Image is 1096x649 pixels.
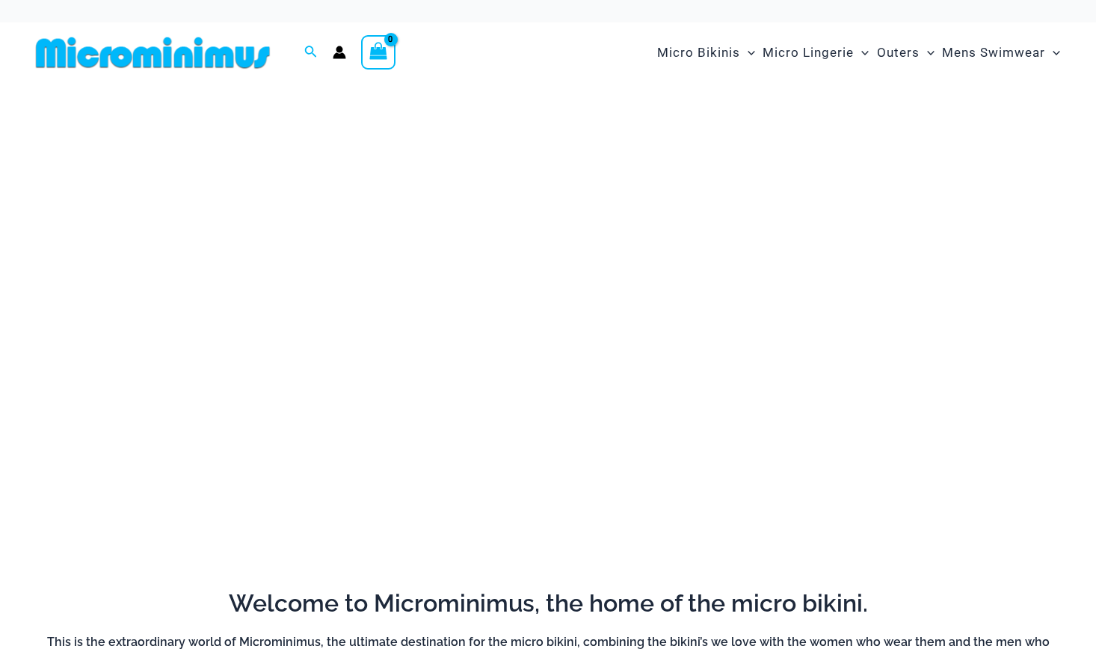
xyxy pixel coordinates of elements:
span: Outers [877,34,920,72]
span: Menu Toggle [854,34,869,72]
span: Menu Toggle [920,34,935,72]
a: View Shopping Cart, empty [361,35,395,70]
h2: Welcome to Microminimus, the home of the micro bikini. [30,588,1066,619]
span: Micro Bikinis [657,34,740,72]
a: Mens SwimwearMenu ToggleMenu Toggle [938,30,1064,76]
a: Search icon link [304,43,318,62]
span: Micro Lingerie [763,34,854,72]
a: Micro LingerieMenu ToggleMenu Toggle [759,30,872,76]
nav: Site Navigation [651,28,1066,78]
span: Menu Toggle [1045,34,1060,72]
a: Micro BikinisMenu ToggleMenu Toggle [653,30,759,76]
img: MM SHOP LOGO FLAT [30,36,276,70]
span: Menu Toggle [740,34,755,72]
a: OutersMenu ToggleMenu Toggle [873,30,938,76]
span: Mens Swimwear [942,34,1045,72]
a: Account icon link [333,46,346,59]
